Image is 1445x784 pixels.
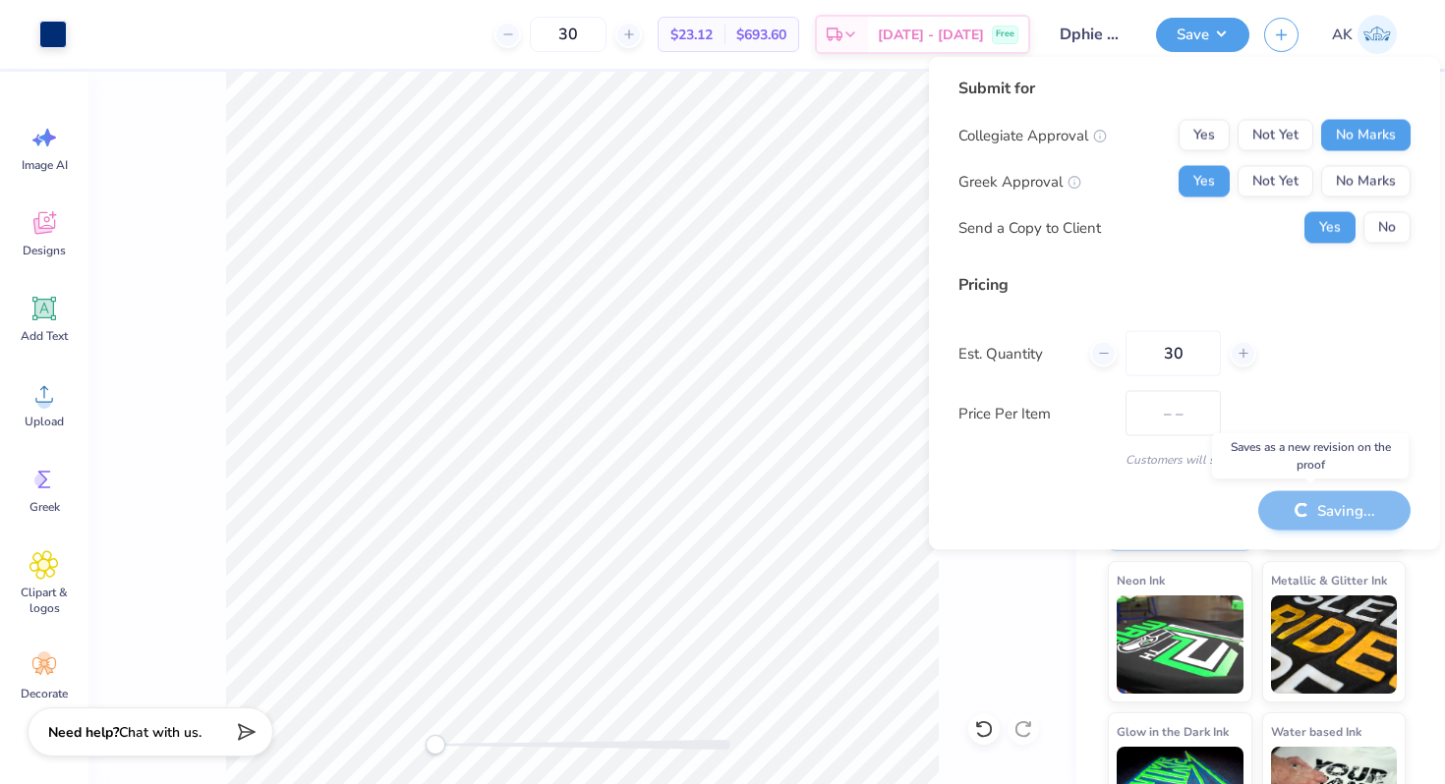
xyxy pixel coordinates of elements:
[25,414,64,429] span: Upload
[1358,15,1397,54] img: Alicia Kim
[29,499,60,515] span: Greek
[1238,120,1313,151] button: Not Yet
[958,124,1107,146] div: Collegiate Approval
[23,243,66,258] span: Designs
[1117,721,1229,742] span: Glow in the Dark Ink
[1045,15,1141,54] input: Untitled Design
[1271,721,1361,742] span: Water based Ink
[736,25,786,45] span: $693.60
[878,25,984,45] span: [DATE] - [DATE]
[530,17,607,52] input: – –
[1117,595,1243,694] img: Neon Ink
[1117,570,1165,590] span: Neon Ink
[1179,120,1230,151] button: Yes
[1321,166,1411,197] button: No Marks
[958,216,1101,239] div: Send a Copy to Client
[1304,212,1356,244] button: Yes
[1363,212,1411,244] button: No
[12,585,77,616] span: Clipart & logos
[1271,570,1387,590] span: Metallic & Glitter Ink
[1156,18,1249,52] button: Save
[958,342,1075,364] label: Est. Quantity
[958,451,1411,469] div: Customers will see this price on HQ.
[958,273,1411,297] div: Pricing
[1179,166,1230,197] button: Yes
[1212,433,1409,478] div: Saves as a new revision on the proof
[119,723,202,742] span: Chat with us.
[22,157,68,173] span: Image AI
[1238,166,1313,197] button: Not Yet
[996,28,1014,41] span: Free
[21,328,68,344] span: Add Text
[48,723,119,742] strong: Need help?
[1126,331,1221,376] input: – –
[958,170,1081,193] div: Greek Approval
[1323,15,1406,54] a: AK
[1321,120,1411,151] button: No Marks
[1271,595,1398,694] img: Metallic & Glitter Ink
[426,735,445,755] div: Accessibility label
[1332,24,1353,46] span: AK
[958,77,1411,100] div: Submit for
[21,686,68,701] span: Decorate
[670,25,713,45] span: $23.12
[958,402,1111,424] label: Price Per Item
